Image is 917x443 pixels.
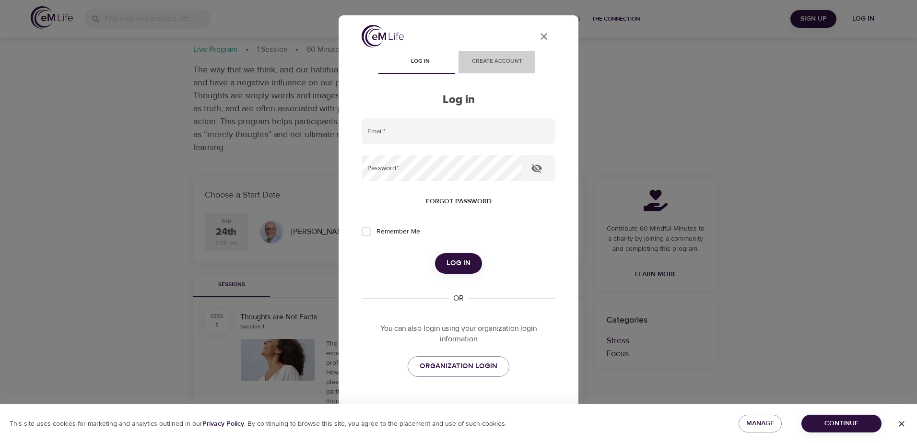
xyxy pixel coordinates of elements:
[449,293,468,304] div: OR
[376,227,420,237] span: Remember Me
[362,93,555,107] h2: Log in
[464,57,529,67] span: Create account
[202,420,244,428] b: Privacy Policy
[362,323,555,345] p: You can also login using your organization login information
[426,196,492,208] span: Forgot password
[447,257,470,269] span: Log in
[809,418,874,430] span: Continue
[422,193,495,210] button: Forgot password
[408,356,509,376] a: ORGANIZATION LOGIN
[362,25,404,47] img: logo
[388,57,453,67] span: Log in
[362,51,555,74] div: disabled tabs example
[532,25,555,48] button: close
[435,253,482,273] button: Log in
[746,418,774,430] span: Manage
[420,360,497,373] span: ORGANIZATION LOGIN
